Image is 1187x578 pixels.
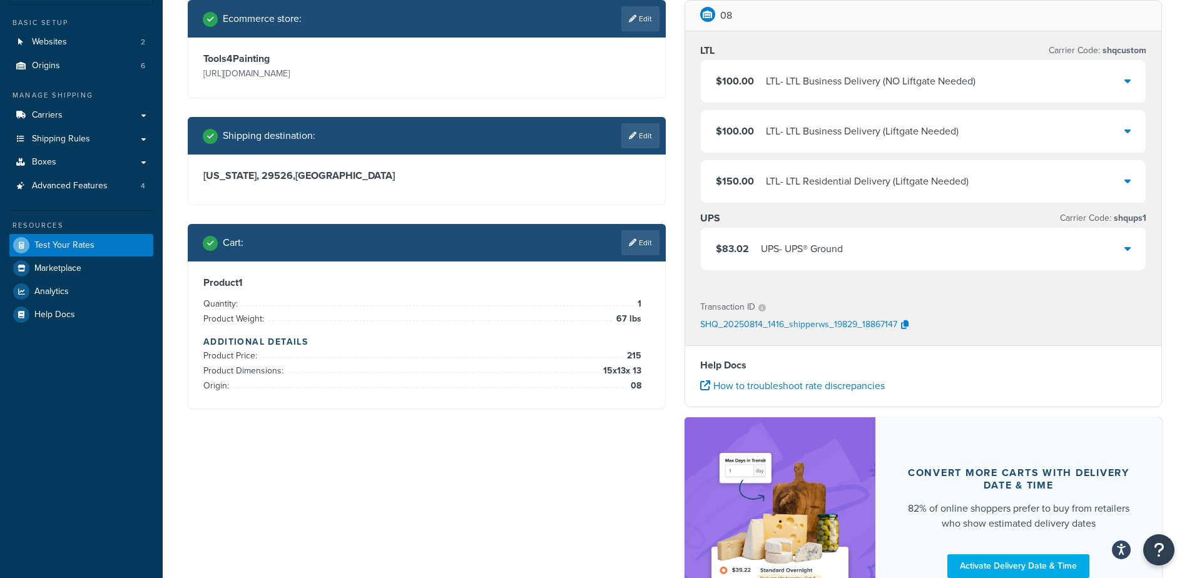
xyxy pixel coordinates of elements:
[9,31,153,54] a: Websites2
[9,175,153,198] li: Advanced Features
[141,181,145,191] span: 4
[9,280,153,303] a: Analytics
[9,175,153,198] a: Advanced Features4
[141,61,145,71] span: 6
[34,310,75,320] span: Help Docs
[1049,42,1146,59] p: Carrier Code:
[634,297,641,312] span: 1
[716,241,749,256] span: $83.02
[9,31,153,54] li: Websites
[700,212,720,225] h3: UPS
[32,110,63,121] span: Carriers
[613,312,641,327] span: 67 lbs
[720,7,732,24] p: 08
[700,44,715,57] h3: LTL
[203,379,232,392] span: Origin:
[141,37,145,48] span: 2
[203,312,267,325] span: Product Weight:
[203,297,241,310] span: Quantity:
[9,220,153,231] div: Resources
[203,65,424,83] p: [URL][DOMAIN_NAME]
[621,6,660,31] a: Edit
[223,13,302,24] h2: Ecommerce store :
[766,73,976,90] div: LTL - LTL Business Delivery (NO Liftgate Needed)
[1143,534,1174,565] button: Open Resource Center
[32,134,90,144] span: Shipping Rules
[9,18,153,28] div: Basic Setup
[9,54,153,78] a: Origins6
[1100,44,1146,57] span: shqcustom
[203,276,650,289] h3: Product 1
[716,124,754,138] span: $100.00
[9,303,153,326] a: Help Docs
[716,174,754,188] span: $150.00
[32,61,60,71] span: Origins
[905,467,1132,492] div: Convert more carts with delivery date & time
[203,364,287,377] span: Product Dimensions:
[1060,210,1146,227] p: Carrier Code:
[203,53,424,65] h3: Tools4Painting
[9,54,153,78] li: Origins
[628,378,641,393] span: 08
[203,335,650,348] h4: Additional Details
[761,240,843,258] div: UPS - UPS® Ground
[766,123,959,140] div: LTL - LTL Business Delivery (Liftgate Needed)
[621,123,660,148] a: Edit
[9,257,153,280] a: Marketplace
[1111,211,1146,225] span: shqups1
[223,130,315,141] h2: Shipping destination :
[32,37,67,48] span: Websites
[700,378,885,393] a: How to troubleshoot rate discrepancies
[700,316,897,335] p: SHQ_20250814_1416_shipperws_19829_18867147
[9,234,153,256] a: Test Your Rates
[905,501,1132,531] div: 82% of online shoppers prefer to buy from retailers who show estimated delivery dates
[34,263,81,274] span: Marketplace
[203,170,650,182] h3: [US_STATE], 29526 , [GEOGRAPHIC_DATA]
[9,90,153,101] div: Manage Shipping
[766,173,969,190] div: LTL - LTL Residential Delivery (Liftgate Needed)
[947,554,1089,578] a: Activate Delivery Date & Time
[716,74,754,88] span: $100.00
[9,151,153,174] a: Boxes
[9,104,153,127] a: Carriers
[34,286,69,297] span: Analytics
[624,348,641,363] span: 215
[9,128,153,151] a: Shipping Rules
[34,240,94,251] span: Test Your Rates
[32,181,108,191] span: Advanced Features
[621,230,660,255] a: Edit
[223,237,243,248] h2: Cart :
[203,349,260,362] span: Product Price:
[32,157,56,168] span: Boxes
[700,358,1147,373] h4: Help Docs
[600,363,641,378] span: 15 x 13 x 13
[700,298,755,316] p: Transaction ID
